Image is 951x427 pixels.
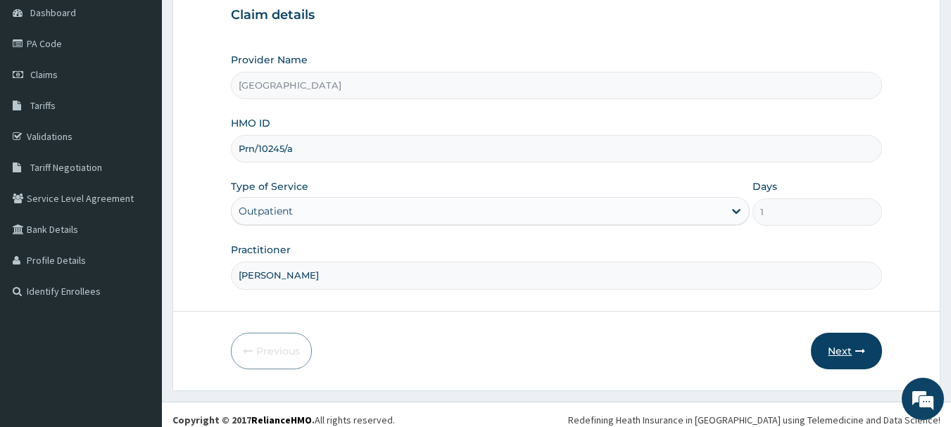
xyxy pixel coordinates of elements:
span: Tariffs [30,99,56,112]
div: Minimize live chat window [231,7,265,41]
textarea: Type your message and hit 'Enter' [7,281,268,330]
h3: Claim details [231,8,883,23]
label: Provider Name [231,53,308,67]
label: Type of Service [231,179,308,193]
label: Days [752,179,777,193]
div: Outpatient [239,204,293,218]
a: RelianceHMO [251,414,312,426]
span: Tariff Negotiation [30,161,102,174]
label: Practitioner [231,243,291,257]
img: d_794563401_company_1708531726252_794563401 [26,70,57,106]
input: Enter HMO ID [231,135,883,162]
div: Chat with us now [73,79,237,97]
button: Previous [231,333,312,369]
span: Claims [30,68,58,81]
strong: Copyright © 2017 . [172,414,315,426]
span: Dashboard [30,6,76,19]
button: Next [811,333,882,369]
label: HMO ID [231,116,270,130]
span: We're online! [82,125,194,267]
input: Enter Name [231,262,883,289]
div: Redefining Heath Insurance in [GEOGRAPHIC_DATA] using Telemedicine and Data Science! [568,413,940,427]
